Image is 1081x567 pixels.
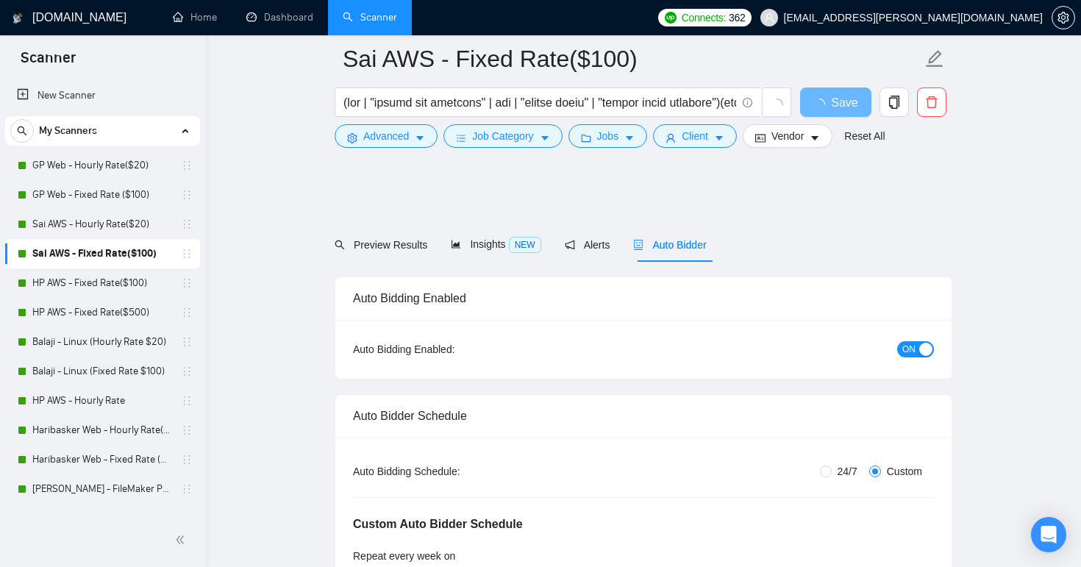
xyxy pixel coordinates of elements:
span: bars [456,132,466,143]
span: Preview Results [335,239,427,251]
span: Alerts [565,239,610,251]
span: loading [770,99,783,112]
button: folderJobscaret-down [568,124,648,148]
span: Vendor [771,128,804,144]
span: My Scanners [39,116,97,146]
a: dashboardDashboard [246,11,313,24]
a: HP AWS - Fixed Rate($500) [32,298,172,327]
a: homeHome [173,11,217,24]
span: user [764,13,774,23]
a: Balaji - Linux (Hourly Rate $20) [32,327,172,357]
span: Client [682,128,708,144]
span: Advanced [363,128,409,144]
span: caret-down [714,132,724,143]
a: GP Web - Fixed Rate ($100) [32,180,172,210]
span: holder [181,424,193,436]
span: search [11,126,33,136]
span: ON [902,341,916,357]
a: Sai AWS - Fixed Rate($100) [32,239,172,268]
a: HP AWS - Hourly Rate [32,386,172,416]
button: search [10,119,34,143]
a: HP AWS - Fixed Rate($100) [32,268,172,298]
a: New Scanner [17,81,188,110]
span: caret-down [810,132,820,143]
span: folder [581,132,591,143]
span: caret-down [415,132,425,143]
span: Auto Bidder [633,239,706,251]
span: holder [181,160,193,171]
button: barsJob Categorycaret-down [443,124,562,148]
span: caret-down [540,132,550,143]
span: double-left [175,532,190,547]
a: Haribasker Web - Fixed Rate ($100) [32,445,172,474]
span: notification [565,240,575,250]
span: setting [347,132,357,143]
div: Auto Bidding Schedule: [353,463,546,479]
a: Haribasker Web - Hourly Rate($25) [32,416,172,445]
a: setting [1052,12,1075,24]
img: upwork-logo.png [665,12,677,24]
span: holder [181,248,193,260]
span: holder [181,395,193,407]
span: holder [181,336,193,348]
span: Repeat every week on [353,550,455,562]
button: userClientcaret-down [653,124,737,148]
span: info-circle [743,98,752,107]
a: GP Web - Hourly Rate($20) [32,151,172,180]
span: Custom [881,463,928,479]
a: searchScanner [343,11,397,24]
button: setting [1052,6,1075,29]
span: holder [181,307,193,318]
span: holder [181,483,193,495]
span: area-chart [451,239,461,249]
span: Insights [451,238,540,250]
span: 362 [729,10,745,26]
h5: Custom Auto Bidder Schedule [353,516,523,533]
span: holder [181,277,193,289]
span: user [666,132,676,143]
span: idcard [755,132,766,143]
span: edit [925,49,944,68]
span: holder [181,513,193,524]
input: Search Freelance Jobs... [343,93,736,112]
span: delete [918,96,946,109]
button: copy [880,88,909,117]
a: Sai AWS - Hourly Rate($20) [32,210,172,239]
span: setting [1052,12,1074,24]
a: Balaji - Linux (Fixed Rate $100) [32,357,172,386]
a: Reset All [844,128,885,144]
span: search [335,240,345,250]
span: loading [813,99,831,110]
span: copy [880,96,908,109]
span: Jobs [597,128,619,144]
span: holder [181,218,193,230]
span: Save [831,93,857,112]
a: [PERSON_NAME] - .net (Hourly Rate $20) [32,504,172,533]
div: Auto Bidding Enabled [353,277,934,319]
a: [PERSON_NAME] - FileMaker Profile [32,474,172,504]
input: Scanner name... [343,40,922,77]
li: New Scanner [5,81,200,110]
span: NEW [509,237,541,253]
span: Job Category [472,128,533,144]
div: Open Intercom Messenger [1031,517,1066,552]
span: robot [633,240,643,250]
span: holder [181,365,193,377]
span: Scanner [9,47,88,78]
button: settingAdvancedcaret-down [335,124,438,148]
span: Connects: [682,10,726,26]
img: logo [13,7,23,30]
span: caret-down [624,132,635,143]
span: 24/7 [832,463,863,479]
button: Save [800,88,871,117]
button: idcardVendorcaret-down [743,124,832,148]
div: Auto Bidding Enabled: [353,341,546,357]
button: delete [917,88,946,117]
div: Auto Bidder Schedule [353,395,934,437]
span: holder [181,189,193,201]
span: holder [181,454,193,466]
